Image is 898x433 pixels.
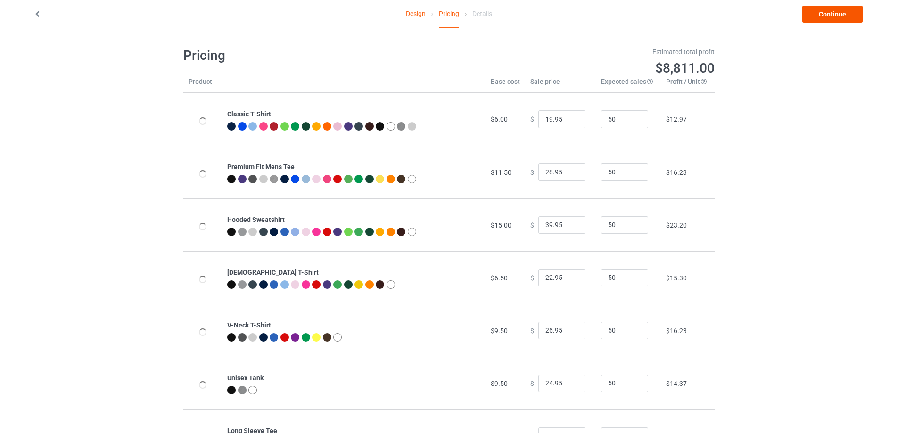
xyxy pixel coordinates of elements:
[183,47,443,64] h1: Pricing
[491,327,508,335] span: $9.50
[227,321,271,329] b: V-Neck T-Shirt
[472,0,492,27] div: Details
[456,47,715,57] div: Estimated total profit
[530,221,534,229] span: $
[666,115,687,123] span: $12.97
[227,269,319,276] b: [DEMOGRAPHIC_DATA] T-Shirt
[525,77,596,93] th: Sale price
[802,6,863,23] a: Continue
[270,175,278,183] img: heather_texture.png
[666,327,687,335] span: $16.23
[227,163,295,171] b: Premium Fit Mens Tee
[491,380,508,387] span: $9.50
[666,380,687,387] span: $14.37
[530,274,534,281] span: $
[491,274,508,282] span: $6.50
[530,168,534,176] span: $
[666,169,687,176] span: $16.23
[183,77,222,93] th: Product
[530,379,534,387] span: $
[655,60,715,76] span: $8,811.00
[406,0,426,27] a: Design
[227,374,264,382] b: Unisex Tank
[227,110,271,118] b: Classic T-Shirt
[661,77,715,93] th: Profit / Unit
[596,77,661,93] th: Expected sales
[227,216,285,223] b: Hooded Sweatshirt
[666,221,687,229] span: $23.20
[666,274,687,282] span: $15.30
[491,221,511,229] span: $15.00
[238,386,247,394] img: heather_texture.png
[439,0,459,28] div: Pricing
[530,327,534,334] span: $
[530,115,534,123] span: $
[397,122,405,131] img: heather_texture.png
[491,169,511,176] span: $11.50
[486,77,525,93] th: Base cost
[491,115,508,123] span: $6.00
